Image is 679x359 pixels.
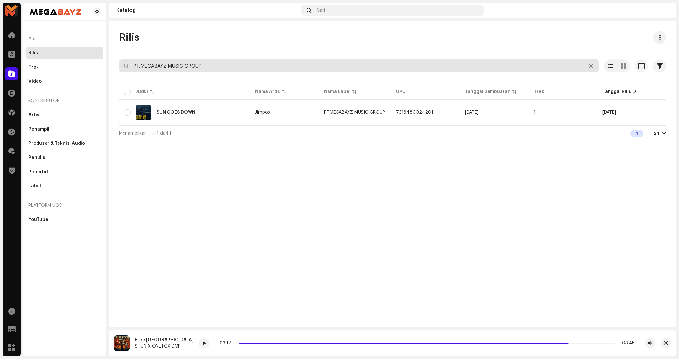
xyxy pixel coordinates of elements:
span: Cari [317,8,325,13]
re-m-nav-item: YouTube [26,213,103,226]
input: Cari [119,59,599,72]
img: 4ad7a886-7716-40e9-a58c-1cdfe8898285 [114,335,130,351]
re-m-nav-item: Artis [26,109,103,121]
div: Katalog [116,8,299,13]
span: Rilis [119,31,139,44]
span: PT.MEGABAYZ MUSIC GROUP [324,110,385,115]
img: acdaf769-19e7-44d4-9a6c-6e0944b22140 [136,105,151,120]
div: Nama Artis [255,89,280,95]
span: 1 [534,110,536,115]
div: Artis [28,112,39,118]
div: Jimpox [255,110,270,115]
div: Penampil [28,127,49,132]
div: 03:45 [618,341,635,346]
div: SHUNIX ONETOX DMP [135,344,194,349]
div: SUN GOES DOWN [156,110,195,115]
div: Video [28,79,42,84]
div: Rilis [28,50,38,56]
re-m-nav-item: Penulis [26,151,103,164]
span: Jimpox [255,110,314,115]
div: Tanggal Rilis [602,89,631,95]
re-a-nav-header: Platform UGC [26,198,103,213]
div: 1 [630,130,643,137]
div: Label [28,184,41,189]
span: Menampilkan 1 — 1 dari 1 [119,131,171,136]
re-m-nav-item: Penerbit [26,165,103,178]
div: Penerbit [28,169,48,174]
div: Trek [28,65,39,70]
img: ea3f5b01-c1b1-4518-9e19-4d24e8c5836b [28,8,83,16]
img: c80ab357-ad41-45f9-b05a-ac2c454cf3ef [658,5,669,16]
re-m-nav-item: Trek [26,61,103,74]
re-a-nav-header: Kontributor [26,93,103,109]
div: Judul [136,89,148,95]
div: Tanggal pembuatan [465,89,511,95]
div: Penulis [28,155,45,160]
div: 03:17 [220,341,236,346]
div: 24 [654,131,660,136]
re-m-nav-item: Penampil [26,123,103,136]
re-m-nav-item: Rilis [26,47,103,59]
span: 28 Feb 2025 [602,110,616,115]
div: YouTube [28,217,48,222]
re-m-nav-item: Label [26,180,103,193]
re-m-nav-item: Video [26,75,103,88]
re-a-nav-header: Aset [26,31,103,47]
div: Free [GEOGRAPHIC_DATA] [135,337,194,343]
re-m-nav-item: Produser & Teknisi Audio [26,137,103,150]
span: 25 Feb 2025 [465,110,479,115]
img: 33c9722d-ea17-4ee8-9e7d-1db241e9a290 [5,5,18,18]
div: Produser & Teknisi Audio [28,141,85,146]
div: Nama Label [324,89,350,95]
span: 7316480024201 [396,110,433,115]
